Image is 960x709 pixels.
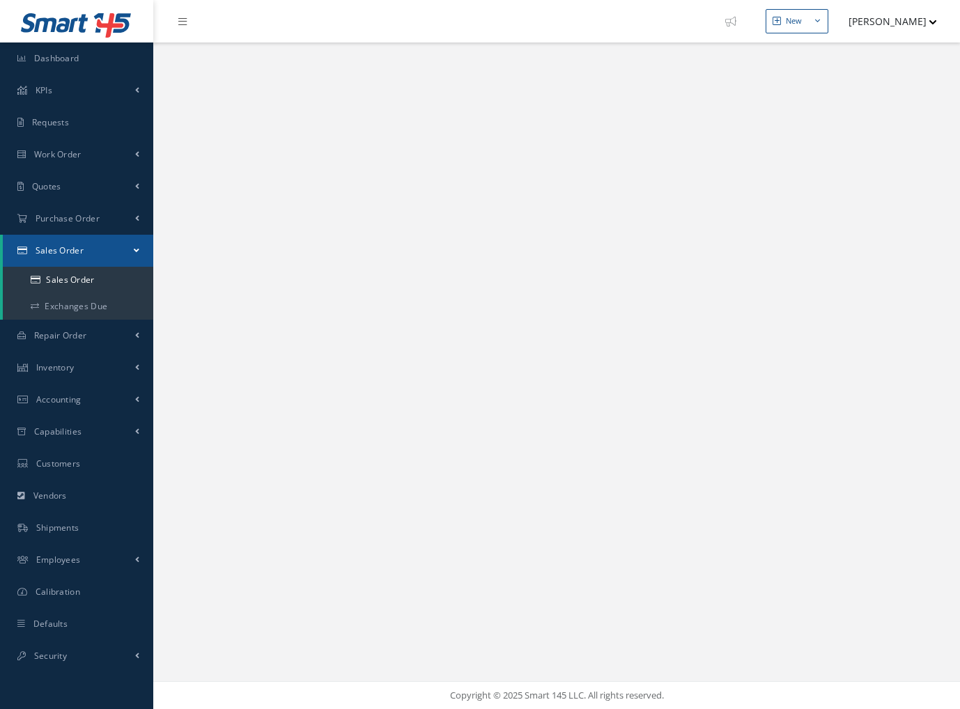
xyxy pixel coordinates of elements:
[34,148,82,160] span: Work Order
[34,329,87,341] span: Repair Order
[33,490,67,501] span: Vendors
[835,8,937,35] button: [PERSON_NAME]
[3,293,153,320] a: Exchanges Due
[34,52,79,64] span: Dashboard
[34,650,67,662] span: Security
[36,361,75,373] span: Inventory
[786,15,802,27] div: New
[36,458,81,469] span: Customers
[3,235,153,267] a: Sales Order
[32,116,69,128] span: Requests
[36,522,79,533] span: Shipments
[33,618,68,630] span: Defaults
[167,689,946,703] div: Copyright © 2025 Smart 145 LLC. All rights reserved.
[766,9,828,33] button: New
[36,554,81,566] span: Employees
[36,244,84,256] span: Sales Order
[36,212,100,224] span: Purchase Order
[34,426,82,437] span: Capabilities
[36,586,80,598] span: Calibration
[3,267,153,293] a: Sales Order
[36,394,82,405] span: Accounting
[32,180,61,192] span: Quotes
[36,84,52,96] span: KPIs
